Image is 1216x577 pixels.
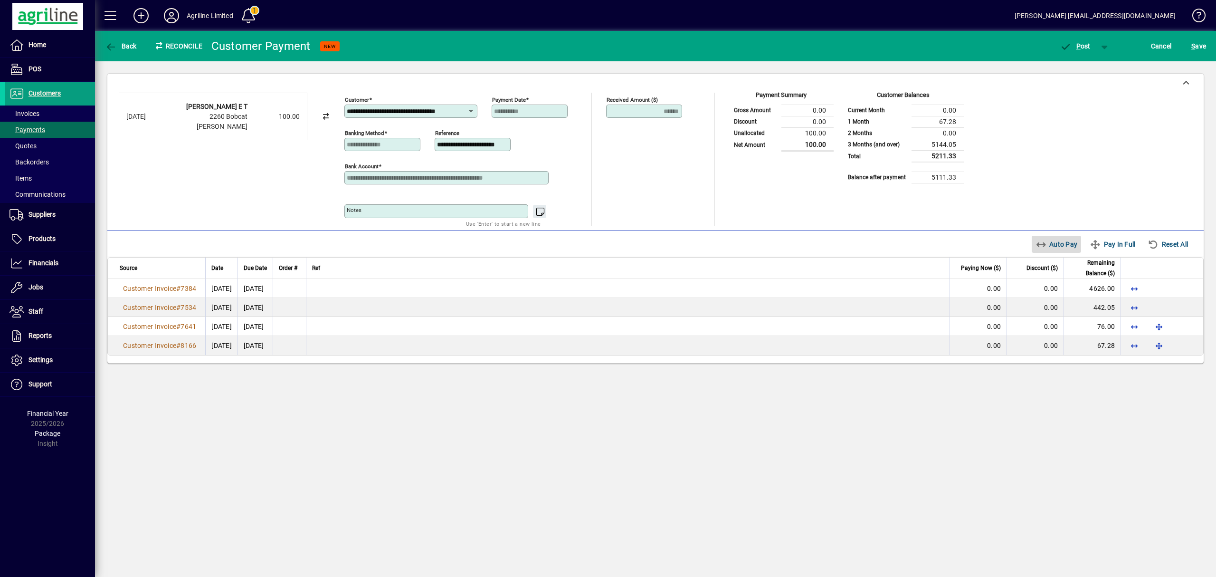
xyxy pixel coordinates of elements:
[1097,323,1115,330] span: 76.00
[5,170,95,186] a: Items
[435,130,459,136] mat-label: Reference
[843,172,912,183] td: Balance after payment
[180,342,196,349] span: 8166
[5,251,95,275] a: Financials
[9,191,66,198] span: Communications
[123,342,176,349] span: Customer Invoice
[211,263,223,273] span: Date
[9,174,32,182] span: Items
[5,186,95,202] a: Communications
[120,340,199,351] a: Customer Invoice#8166
[176,323,180,330] span: #
[5,154,95,170] a: Backorders
[5,324,95,348] a: Reports
[466,218,541,229] mat-hint: Use 'Enter' to start a new line
[147,38,204,54] div: Reconcile
[5,227,95,251] a: Products
[211,285,232,292] span: [DATE]
[312,263,320,273] span: Ref
[9,126,45,134] span: Payments
[729,116,781,127] td: Discount
[843,116,912,127] td: 1 Month
[912,105,964,116] td: 0.00
[123,323,176,330] span: Customer Invoice
[28,308,43,315] span: Staff
[492,96,526,103] mat-label: Payment Date
[176,304,180,311] span: #
[120,263,137,273] span: Source
[1149,38,1174,55] button: Cancel
[987,304,1001,311] span: 0.00
[28,41,46,48] span: Home
[987,342,1001,349] span: 0.00
[961,263,1001,273] span: Paying Now ($)
[28,332,52,339] span: Reports
[9,158,49,166] span: Backorders
[211,304,232,311] span: [DATE]
[729,90,834,105] div: Payment Summary
[5,33,95,57] a: Home
[176,342,180,349] span: #
[120,283,199,294] a: Customer Invoice#7384
[1089,285,1115,292] span: 4626.00
[345,130,384,136] mat-label: Banking method
[120,302,199,313] a: Customer Invoice#7534
[5,106,95,122] a: Invoices
[1060,42,1091,50] span: ost
[843,139,912,150] td: 3 Months (and over)
[1189,38,1208,55] button: Save
[912,116,964,127] td: 67.28
[244,263,267,273] span: Due Date
[252,112,300,122] div: 100.00
[1044,323,1058,330] span: 0.00
[987,323,1001,330] span: 0.00
[729,105,781,116] td: Gross Amount
[1191,38,1206,54] span: ave
[28,235,56,242] span: Products
[211,323,232,330] span: [DATE]
[279,263,297,273] span: Order #
[28,380,52,388] span: Support
[5,276,95,299] a: Jobs
[211,342,232,349] span: [DATE]
[5,58,95,81] a: POS
[1151,38,1172,54] span: Cancel
[5,373,95,396] a: Support
[35,430,60,437] span: Package
[1086,236,1139,253] button: Pay In Full
[1070,258,1115,279] span: Remaining Balance ($)
[176,285,180,292] span: #
[5,348,95,372] a: Settings
[1035,237,1078,252] span: Auto Pay
[187,8,233,23] div: Agriline Limited
[126,7,156,24] button: Add
[28,89,61,97] span: Customers
[123,304,176,311] span: Customer Invoice
[5,122,95,138] a: Payments
[1144,236,1192,253] button: Reset All
[9,110,39,117] span: Invoices
[912,150,964,162] td: 5211.33
[123,285,176,292] span: Customer Invoice
[5,203,95,227] a: Suppliers
[27,410,68,417] span: Financial Year
[211,38,311,54] div: Customer Payment
[987,285,1001,292] span: 0.00
[28,356,53,364] span: Settings
[1032,236,1082,253] button: Auto Pay
[1097,342,1115,349] span: 67.28
[1026,263,1058,273] span: Discount ($)
[1076,42,1081,50] span: P
[1055,38,1095,55] button: Post
[843,90,964,105] div: Customer Balances
[28,211,56,218] span: Suppliers
[186,103,247,110] strong: [PERSON_NAME] E T
[5,300,95,324] a: Staff
[103,38,139,55] button: Back
[781,105,834,116] td: 0.00
[1185,2,1204,33] a: Knowledge Base
[1044,342,1058,349] span: 0.00
[1093,304,1115,311] span: 442.05
[180,323,196,330] span: 7641
[5,138,95,154] a: Quotes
